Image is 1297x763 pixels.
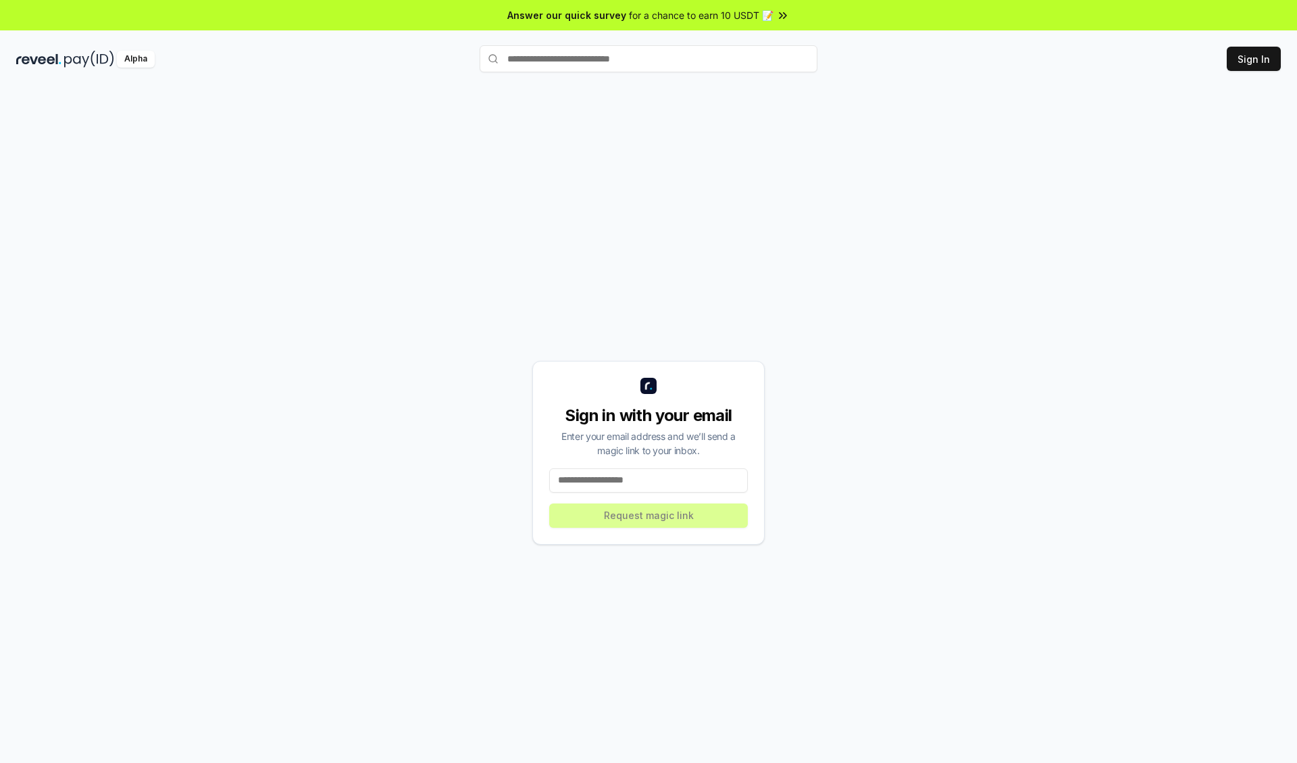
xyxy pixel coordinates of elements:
div: Sign in with your email [549,405,748,426]
span: Answer our quick survey [507,8,626,22]
img: reveel_dark [16,51,61,68]
button: Sign In [1227,47,1281,71]
img: logo_small [640,378,657,394]
div: Alpha [117,51,155,68]
span: for a chance to earn 10 USDT 📝 [629,8,773,22]
div: Enter your email address and we’ll send a magic link to your inbox. [549,429,748,458]
img: pay_id [64,51,114,68]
